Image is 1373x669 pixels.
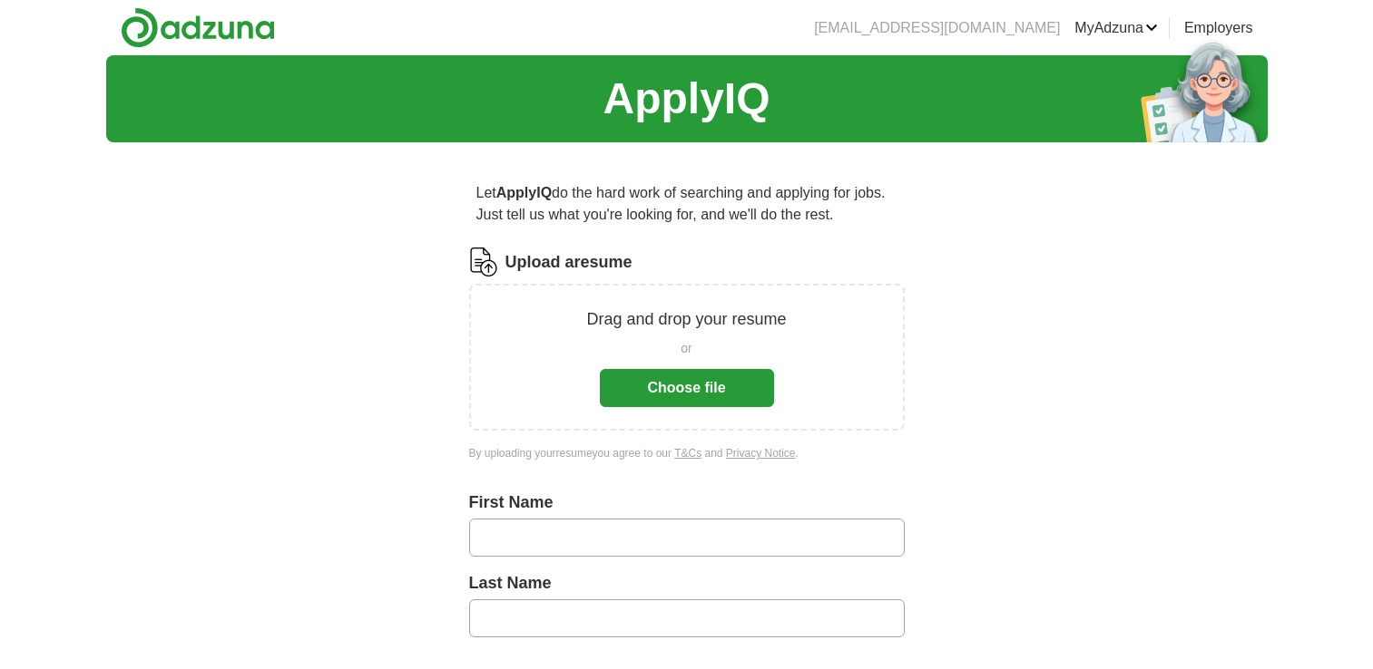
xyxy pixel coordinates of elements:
[1184,17,1253,39] a: Employers
[469,490,905,515] label: First Name
[1074,17,1158,39] a: MyAdzuna
[121,7,275,48] img: Adzuna logo
[469,571,905,596] label: Last Name
[469,247,498,276] img: CV Icon
[469,175,905,233] p: Let do the hard work of searching and applying for jobs. Just tell us what you're looking for, an...
[681,339,691,358] span: or
[469,445,905,461] div: By uploading your resume you agree to our and .
[586,307,786,332] p: Drag and drop your resume
[603,66,770,131] h1: ApplyIQ
[674,447,701,460] a: T&Cs
[814,17,1060,39] li: [EMAIL_ADDRESS][DOMAIN_NAME]
[496,185,552,200] strong: ApplyIQ
[505,250,633,275] label: Upload a resume
[726,447,796,460] a: Privacy Notice
[600,369,774,407] button: Choose file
